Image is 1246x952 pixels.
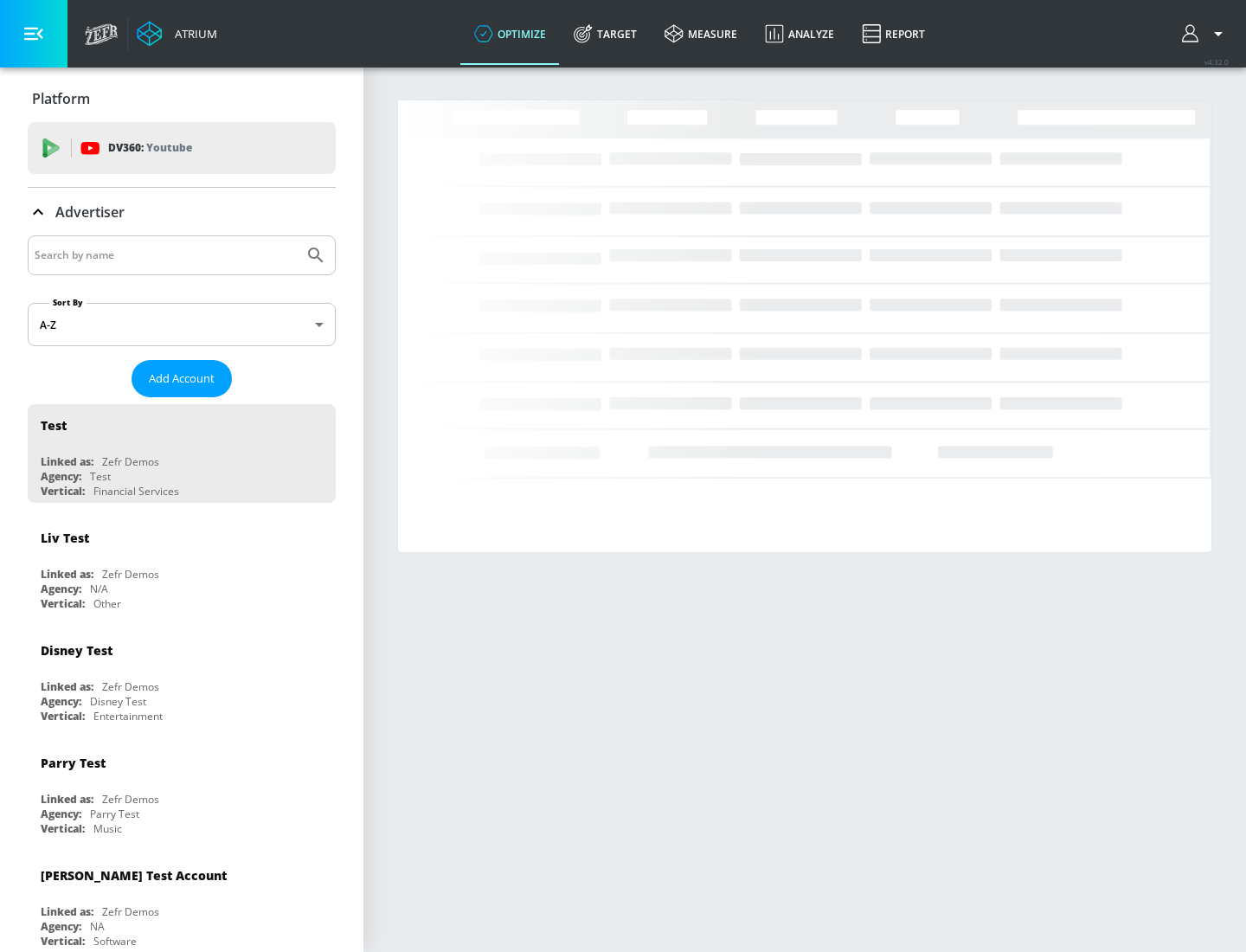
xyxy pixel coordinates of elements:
[102,904,159,919] div: Zefr Demos
[41,821,85,836] div: Vertical:
[41,709,85,724] div: Vertical:
[41,755,106,771] div: Parry Test
[41,904,93,919] div: Linked as:
[41,807,81,821] div: Agency:
[41,642,112,659] div: Disney Test
[90,469,111,484] div: Test
[93,596,121,611] div: Other
[460,3,560,65] a: optimize
[751,3,848,65] a: Analyze
[560,3,651,65] a: Target
[90,694,146,709] div: Disney Test
[93,934,137,949] div: Software
[108,138,192,158] p: DV360:
[90,919,105,934] div: NA
[41,417,67,434] div: Test
[41,679,93,694] div: Linked as:
[41,792,93,807] div: Linked as:
[41,934,85,949] div: Vertical:
[28,742,336,840] div: Parry TestLinked as:Zefr DemosAgency:Parry TestVertical:Music
[848,3,939,65] a: Report
[41,530,89,546] div: Liv Test
[41,484,85,499] div: Vertical:
[28,74,336,123] div: Platform
[102,679,159,694] div: Zefr Demos
[41,694,81,709] div: Agency:
[1204,57,1229,67] span: v 4.32.0
[93,484,179,499] div: Financial Services
[35,244,297,267] input: Search by name
[41,454,93,469] div: Linked as:
[28,629,336,728] div: Disney TestLinked as:Zefr DemosAgency:Disney TestVertical:Entertainment
[93,709,163,724] div: Entertainment
[28,517,336,615] div: Liv TestLinked as:Zefr DemosAgency:N/AVertical:Other
[146,138,192,157] p: Youtube
[651,3,751,65] a: measure
[41,469,81,484] div: Agency:
[149,369,215,389] span: Add Account
[90,807,139,821] div: Parry Test
[93,821,122,836] div: Music
[41,582,81,596] div: Agency:
[55,203,125,222] p: Advertiser
[28,404,336,503] div: TestLinked as:Zefr DemosAgency:TestVertical:Financial Services
[28,188,336,236] div: Advertiser
[28,303,336,346] div: A-Z
[32,89,90,108] p: Platform
[41,867,227,884] div: [PERSON_NAME] Test Account
[137,21,217,47] a: Atrium
[49,297,87,308] label: Sort By
[41,596,85,611] div: Vertical:
[41,567,93,582] div: Linked as:
[28,122,336,174] div: DV360: Youtube
[41,919,81,934] div: Agency:
[90,582,108,596] div: N/A
[102,792,159,807] div: Zefr Demos
[102,567,159,582] div: Zefr Demos
[102,454,159,469] div: Zefr Demos
[132,360,232,397] button: Add Account
[168,26,217,42] div: Atrium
